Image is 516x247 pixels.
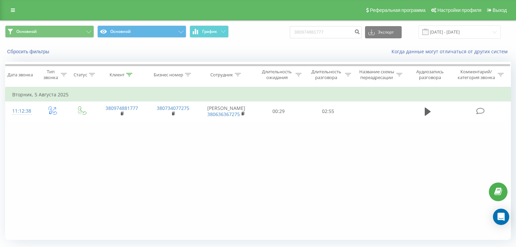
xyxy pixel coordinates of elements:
div: Длительность ожидания [260,69,294,80]
span: Настройки профиля [437,7,481,13]
button: Сбросить фильтры [5,49,53,55]
div: Клиент [110,72,125,78]
span: График [202,29,217,34]
div: Бизнес номер [154,72,183,78]
div: Аудиозапись разговора [410,69,450,80]
td: 00:29 [254,101,303,121]
div: Open Intercom Messenger [493,209,509,225]
a: 380974881777 [106,105,138,111]
div: Дата звонка [7,72,33,78]
td: Вторник, 5 Августа 2025 [5,88,511,101]
span: Выход [493,7,507,13]
button: Основной [5,25,94,38]
button: Основной [97,25,186,38]
a: 380636367275 [207,111,240,117]
div: Статус [74,72,87,78]
div: 11:12:38 [12,104,30,118]
div: Длительность разговора [309,69,343,80]
a: 380734077275 [157,105,189,111]
div: Комментарий/категория звонка [456,69,496,80]
button: График [190,25,229,38]
div: Название схемы переадресации [359,69,395,80]
span: Основной [16,29,37,34]
a: Когда данные могут отличаться от других систем [391,48,511,55]
td: [PERSON_NAME] [199,101,254,121]
button: Экспорт [365,26,402,38]
div: Сотрудник [210,72,233,78]
td: 02:55 [303,101,352,121]
input: Поиск по номеру [290,26,362,38]
div: Тип звонка [43,69,59,80]
span: Реферальная программа [370,7,425,13]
